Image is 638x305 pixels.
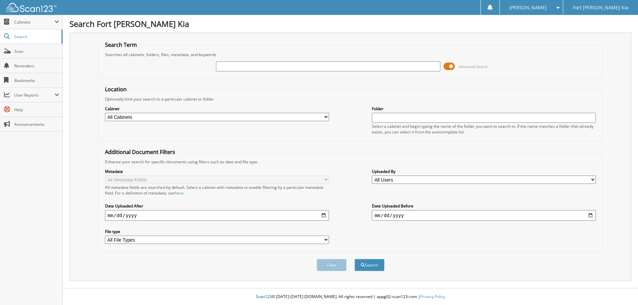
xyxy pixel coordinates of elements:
[14,121,59,127] span: Announcements
[14,107,59,113] span: Help
[105,185,329,196] div: All metadata fields are searched by default. Select a cabinet with metadata to enable filtering b...
[317,259,347,271] button: Clear
[102,96,599,102] div: Optionally limit your search to a particular cabinet or folder
[102,52,599,57] div: Searches all cabinets, folders, files, metadata, and keywords
[105,169,329,174] label: Metadata
[63,289,638,305] div: © [DATE]-[DATE] [DOMAIN_NAME]. All rights reserved | appg02-scan123-com |
[102,86,130,93] legend: Location
[102,41,140,48] legend: Search Term
[372,203,596,209] label: Date Uploaded Before
[105,210,329,221] input: start
[105,106,329,112] label: Cabinet
[105,229,329,234] label: File type
[14,63,59,69] span: Reminders
[14,48,59,54] span: Scan
[372,106,596,112] label: Folder
[372,169,596,174] label: Uploaded By
[459,64,488,69] span: Advanced Search
[102,148,178,156] legend: Additional Document Filters
[102,159,599,165] div: Enhance your search for specific documents using filters such as date and file type.
[355,259,384,271] button: Search
[7,3,56,12] img: scan123-logo-white.svg
[175,190,183,196] a: here
[69,18,631,29] h1: Search Fort [PERSON_NAME] Kia
[420,294,445,299] a: Privacy Policy
[372,123,596,135] div: Select a cabinet and begin typing the name of the folder you want to search in. If the name match...
[14,19,54,25] span: Cabinets
[14,78,59,83] span: Bookmarks
[372,210,596,221] input: end
[105,203,329,209] label: Date Uploaded After
[14,92,54,98] span: User Reports
[509,6,547,10] span: [PERSON_NAME]
[256,294,272,299] span: Scan123
[573,6,628,10] span: Fort [PERSON_NAME] Kia
[14,34,58,39] span: Search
